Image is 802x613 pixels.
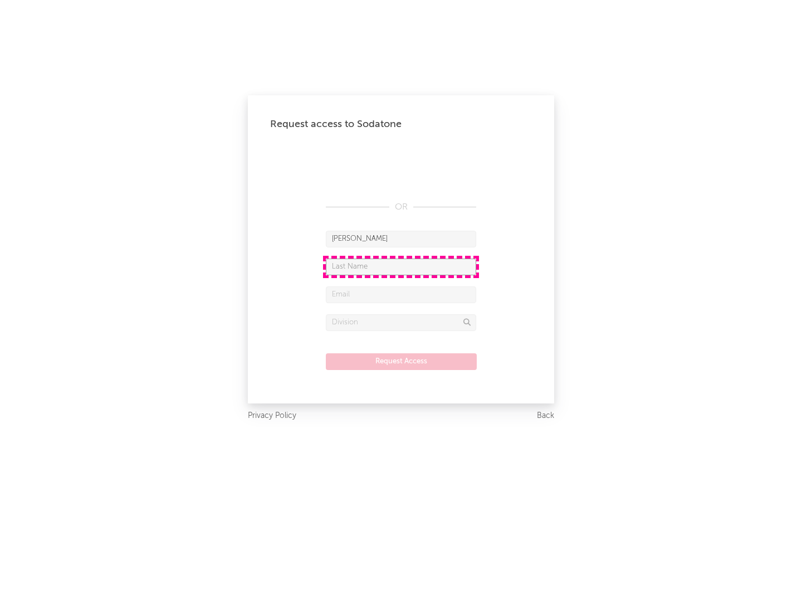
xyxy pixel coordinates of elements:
div: OR [326,201,476,214]
a: Privacy Policy [248,409,296,423]
input: Division [326,314,476,331]
input: Email [326,286,476,303]
input: First Name [326,231,476,247]
input: Last Name [326,259,476,275]
button: Request Access [326,353,477,370]
div: Request access to Sodatone [270,118,532,131]
a: Back [537,409,554,423]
